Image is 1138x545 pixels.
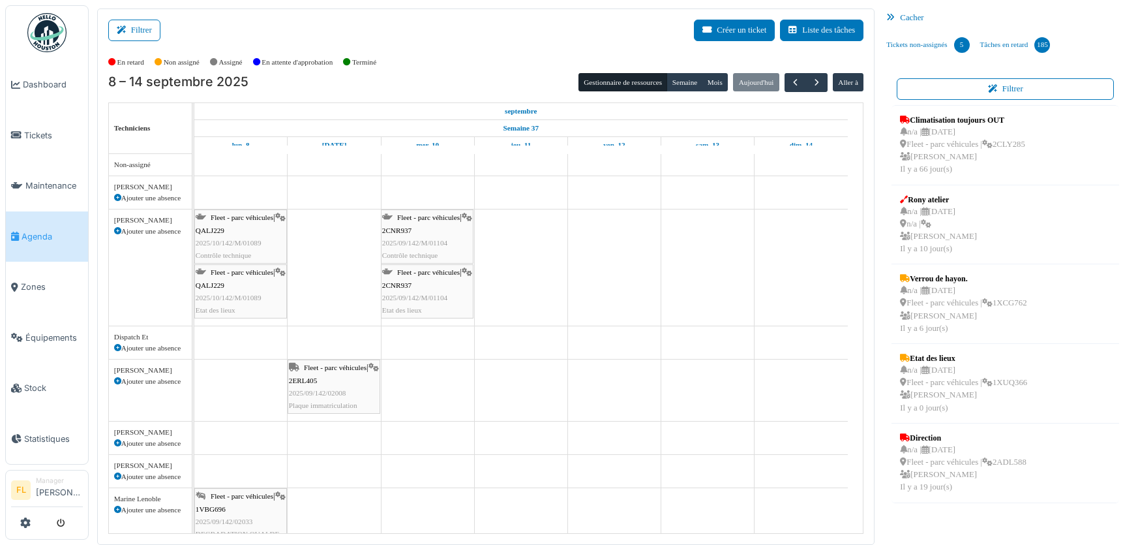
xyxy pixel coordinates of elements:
span: 2025/09/142/M/01104 [382,294,447,302]
li: [PERSON_NAME] [36,476,83,504]
span: Contrôle technique [196,251,251,259]
span: Fleet - parc véhicules [304,364,367,371]
div: Cacher [881,8,1130,27]
span: Tickets [24,129,83,142]
button: Suivant [805,73,827,92]
button: Aujourd'hui [733,73,779,91]
span: 2025/09/142/M/01104 [382,239,447,247]
span: Fleet - parc véhicules [397,268,460,276]
span: Etat des lieux [196,306,235,314]
a: Maintenance [6,161,88,211]
div: Ajouter une absence [114,471,187,482]
img: Badge_color-CXgf-gQk.svg [27,13,67,52]
div: Dispatch Et [114,332,187,343]
span: 2025/09/142/02033 [196,518,253,525]
div: Direction [900,432,1026,444]
span: Équipements [25,332,83,344]
label: Terminé [352,57,376,68]
div: Ajouter une absence [114,226,187,237]
label: Assigné [219,57,243,68]
a: Climatisation toujours OUT n/a |[DATE] Fleet - parc véhicules |2CLY285 [PERSON_NAME]Il y a 66 jou... [897,111,1028,179]
button: Semaine [666,73,702,91]
span: 2CNR937 [382,226,412,234]
button: Gestionnaire de ressources [578,73,667,91]
a: Semaine 37 [500,120,542,136]
label: En retard [117,57,144,68]
div: Verrou de hayon. [900,273,1026,285]
span: 2025/10/142/M/01089 [196,294,262,302]
span: Techniciens [114,124,151,132]
a: 12 septembre 2025 [600,137,629,153]
div: n/a | [DATE] Fleet - parc véhicules | 2ADL588 [PERSON_NAME] Il y a 19 jour(s) [900,444,1026,494]
div: Ajouter une absence [114,505,187,516]
div: [PERSON_NAME] [114,460,187,471]
span: Stock [24,382,83,394]
span: Maintenance [25,179,83,192]
div: [PERSON_NAME] [114,427,187,438]
div: [PERSON_NAME] [114,181,187,193]
div: Marine Lenoble [114,493,187,505]
div: | [382,266,472,317]
div: Manager [36,476,83,486]
button: Filtrer [108,20,160,41]
div: | [289,362,379,412]
span: 2025/09/142/02008 [289,389,346,397]
span: 1VBG696 [196,505,226,513]
a: Statistiques [6,414,88,465]
a: 8 septembre 2025 [229,137,253,153]
a: Etat des lieux n/a |[DATE] Fleet - parc véhicules |1XUQ366 [PERSON_NAME]Il y a 0 jour(s) [897,349,1030,418]
div: Non-assigné [114,159,187,170]
div: Rony atelier [900,194,977,206]
button: Mois [702,73,728,91]
div: | [196,266,286,317]
button: Liste des tâches [780,20,863,41]
div: Ajouter une absence [114,343,187,354]
span: Agenda [22,230,83,243]
span: Dashboard [23,78,83,91]
a: 10 septembre 2025 [413,137,442,153]
span: 2CNR937 [382,281,412,289]
span: Plaque immatriculation [289,401,357,409]
button: Précédent [785,73,806,92]
a: Tâches en retard [975,27,1056,63]
span: 2025/10/142/M/01089 [196,239,262,247]
span: Fleet - parc véhicules [211,213,273,221]
a: 8 septembre 2025 [502,103,541,119]
a: Zones [6,262,88,313]
button: Filtrer [897,78,1114,100]
a: 14 septembre 2025 [786,137,816,153]
div: n/a | [DATE] Fleet - parc véhicules | 1XUQ366 [PERSON_NAME] Il y a 0 jour(s) [900,364,1027,414]
div: n/a | [DATE] Fleet - parc véhicules | 2CLY285 [PERSON_NAME] Il y a 66 jour(s) [900,126,1025,176]
span: Fleet - parc véhicules [211,268,273,276]
a: Dashboard [6,59,88,110]
button: Créer un ticket [694,20,775,41]
a: Direction n/a |[DATE] Fleet - parc véhicules |2ADL588 [PERSON_NAME]Il y a 19 jour(s) [897,429,1029,497]
a: Rony atelier n/a |[DATE] n/a | [PERSON_NAME]Il y a 10 jour(s) [897,191,980,259]
a: Verrou de hayon. n/a |[DATE] Fleet - parc véhicules |1XCG762 [PERSON_NAME]Il y a 6 jour(s) [897,270,1030,338]
div: Climatisation toujours OUT [900,114,1025,126]
button: Aller à [833,73,863,91]
a: Agenda [6,211,88,262]
span: QALJ229 [196,226,224,234]
div: | [196,211,286,262]
div: Ajouter une absence [114,376,187,387]
span: Statistiques [24,433,83,445]
div: 185 [1034,37,1050,53]
div: n/a | [DATE] n/a | [PERSON_NAME] Il y a 10 jour(s) [900,206,977,256]
div: 5 [954,37,970,53]
span: 2ERL405 [289,377,318,384]
a: FL Manager[PERSON_NAME] [11,476,83,507]
div: | [382,211,472,262]
div: [PERSON_NAME] [114,365,187,376]
li: FL [11,480,31,500]
a: Équipements [6,313,88,364]
a: 9 septembre 2025 [319,137,350,153]
span: Contrôle technique [382,251,438,259]
span: QALJ229 [196,281,224,289]
a: Stock [6,363,88,414]
div: Ajouter une absence [114,438,187,449]
a: Tickets [6,110,88,161]
div: Ajouter une absence [114,193,187,204]
a: Tickets non-assignés [881,27,974,63]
